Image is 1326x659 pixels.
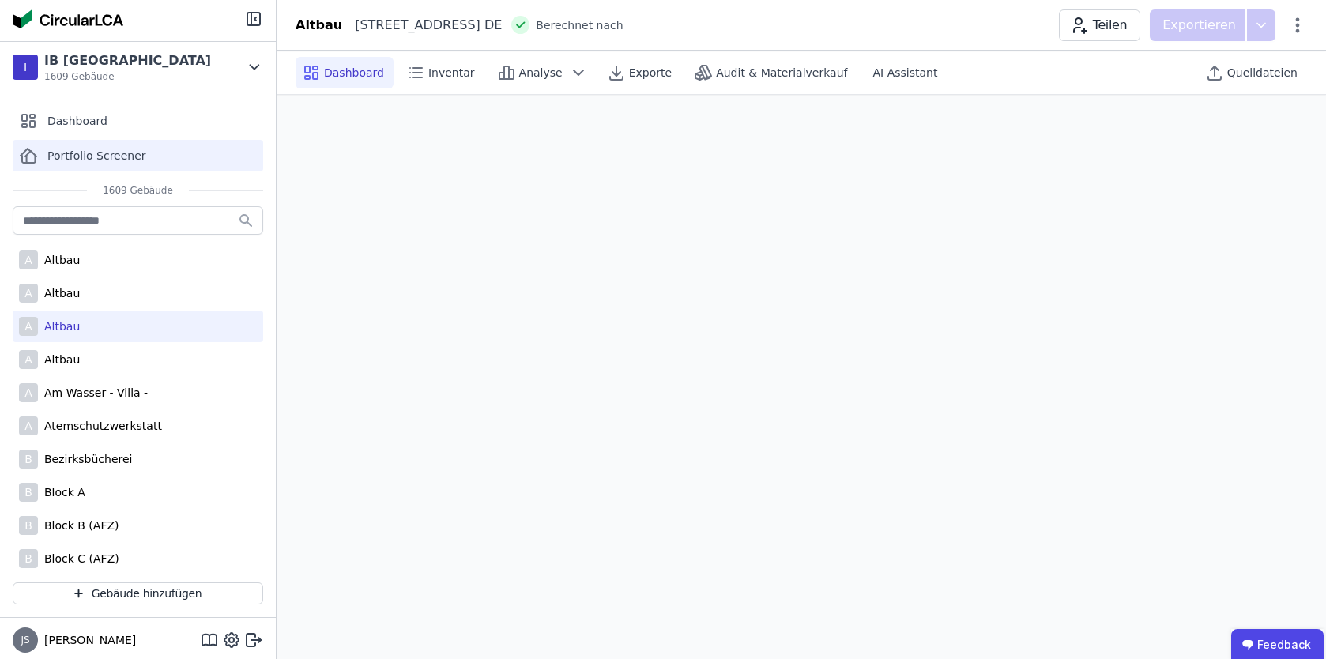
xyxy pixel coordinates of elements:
div: [STREET_ADDRESS] DE [342,16,502,35]
div: Bezirksbücherei [38,451,133,467]
div: B [19,516,38,535]
div: Altbau [38,318,80,334]
div: A [19,284,38,303]
div: A [19,350,38,369]
div: Block A [38,484,85,500]
div: A [19,317,38,336]
div: B [19,450,38,469]
div: B [19,483,38,502]
div: Atemschutzwerkstatt [38,418,162,434]
div: Altbau [38,352,80,367]
span: Audit & Materialverkauf [716,65,847,81]
div: B [19,549,38,568]
div: Block C (AFZ) [38,551,119,567]
button: Gebäude hinzufügen [13,582,263,604]
span: 1609 Gebäude [44,70,211,83]
div: IB [GEOGRAPHIC_DATA] [44,51,211,70]
div: Altbau [38,252,80,268]
button: Teilen [1059,9,1140,41]
span: 1609 Gebäude [87,184,189,197]
span: Inventar [428,65,475,81]
img: Concular [13,9,123,28]
div: I [13,55,38,80]
span: Dashboard [47,113,107,129]
span: Berechnet nach [536,17,623,33]
span: [PERSON_NAME] [38,632,136,648]
span: Analyse [519,65,563,81]
span: Dashboard [324,65,384,81]
div: A [19,383,38,402]
span: Exporte [629,65,672,81]
div: Altbau [296,16,342,35]
div: Altbau [38,285,80,301]
div: Block B (AFZ) [38,518,119,533]
span: JS [21,635,29,645]
div: A [19,416,38,435]
p: Exportieren [1162,16,1239,35]
span: Quelldateien [1227,65,1298,81]
div: A [19,250,38,269]
span: Portfolio Screener [47,148,146,164]
span: AI Assistant [872,65,937,81]
div: Am Wasser - Villa - [38,385,148,401]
